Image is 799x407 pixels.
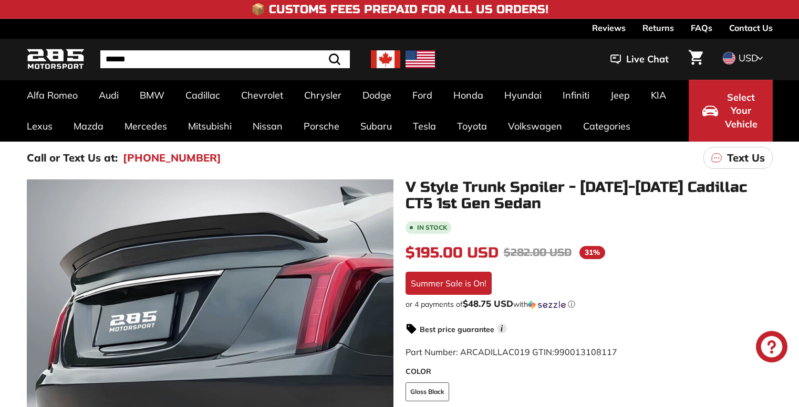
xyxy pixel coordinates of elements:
div: or 4 payments of$48.75 USDwithSezzle Click to learn more about Sezzle [406,299,773,309]
a: Cadillac [175,80,231,111]
a: Subaru [350,111,402,142]
a: Mercedes [114,111,178,142]
h4: 📦 Customs Fees Prepaid for All US Orders! [251,3,548,16]
p: Text Us [727,150,765,166]
a: KIA [640,80,677,111]
a: Audi [88,80,129,111]
a: Chevrolet [231,80,294,111]
a: Cart [682,41,709,77]
a: Jeep [600,80,640,111]
button: Select Your Vehicle [689,80,773,142]
a: Chrysler [294,80,352,111]
a: Categories [573,111,641,142]
b: In stock [417,224,447,231]
span: 990013108117 [554,347,617,357]
span: $48.75 USD [463,298,513,309]
div: or 4 payments of with [406,299,773,309]
span: $282.00 USD [504,246,572,259]
a: Dodge [352,80,402,111]
a: Reviews [592,19,626,37]
a: Ford [402,80,443,111]
label: COLOR [406,366,773,377]
h1: V Style Trunk Spoiler - [DATE]-[DATE] Cadillac CT5 1st Gen Sedan [406,179,773,212]
a: BMW [129,80,175,111]
a: Infiniti [552,80,600,111]
a: Volkswagen [497,111,573,142]
a: Mitsubishi [178,111,242,142]
a: Porsche [293,111,350,142]
span: 31% [579,246,605,259]
div: Summer Sale is On! [406,272,492,295]
a: Nissan [242,111,293,142]
inbox-online-store-chat: Shopify online store chat [753,331,791,365]
a: Contact Us [729,19,773,37]
a: FAQs [691,19,712,37]
input: Search [100,50,350,68]
span: i [497,324,507,334]
button: Live Chat [597,46,682,72]
span: Part Number: ARCADILLAC019 GTIN: [406,347,617,357]
a: Hyundai [494,80,552,111]
img: Logo_285_Motorsport_areodynamics_components [27,47,85,72]
a: Honda [443,80,494,111]
span: Select Your Vehicle [723,91,759,131]
span: Live Chat [626,52,669,66]
span: $195.00 USD [406,244,499,262]
a: Toyota [447,111,497,142]
a: [PHONE_NUMBER] [123,150,221,166]
a: Lexus [16,111,63,142]
strong: Best price guarantee [420,325,494,334]
span: USD [739,52,758,64]
a: Mazda [63,111,114,142]
a: Returns [642,19,674,37]
img: Sezzle [528,300,566,309]
p: Call or Text Us at: [27,150,118,166]
a: Alfa Romeo [16,80,88,111]
a: Tesla [402,111,447,142]
a: Text Us [703,147,773,169]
